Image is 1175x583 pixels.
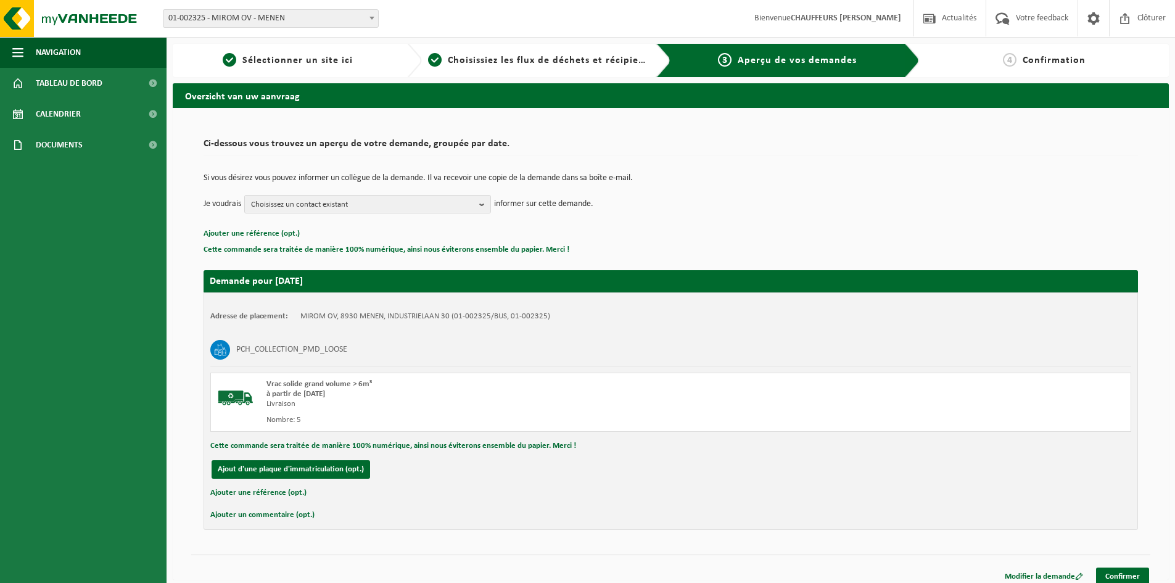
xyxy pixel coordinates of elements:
span: Navigation [36,37,81,68]
h2: Overzicht van uw aanvraag [173,83,1169,107]
p: informer sur cette demande. [494,195,593,213]
span: Tableau de bord [36,68,102,99]
button: Cette commande sera traitée de manière 100% numérique, ainsi nous éviterons ensemble du papier. M... [210,438,576,454]
button: Ajouter une référence (opt.) [204,226,300,242]
span: 2 [428,53,442,67]
button: Ajout d'une plaque d'immatriculation (opt.) [212,460,370,479]
h2: Ci-dessous vous trouvez un aperçu de votre demande, groupée par date. [204,139,1138,155]
a: 2Choisissiez les flux de déchets et récipients [428,53,646,68]
span: 4 [1003,53,1016,67]
p: Je voudrais [204,195,241,213]
span: Calendrier [36,99,81,130]
span: Confirmation [1023,56,1086,65]
span: Choisissiez les flux de déchets et récipients [448,56,653,65]
span: Aperçu de vos demandes [738,56,857,65]
strong: Adresse de placement: [210,312,288,320]
span: 01-002325 - MIROM OV - MENEN [163,9,379,28]
button: Ajouter une référence (opt.) [210,485,307,501]
a: 1Sélectionner un site ici [179,53,397,68]
span: Sélectionner un site ici [242,56,353,65]
span: 3 [718,53,732,67]
div: Nombre: 5 [266,415,720,425]
button: Choisissez un contact existant [244,195,491,213]
button: Cette commande sera traitée de manière 100% numérique, ainsi nous éviterons ensemble du papier. M... [204,242,569,258]
span: Documents [36,130,83,160]
p: Si vous désirez vous pouvez informer un collègue de la demande. Il va recevoir une copie de la de... [204,174,1138,183]
span: 1 [223,53,236,67]
span: Vrac solide grand volume > 6m³ [266,380,372,388]
span: 01-002325 - MIROM OV - MENEN [163,10,378,27]
strong: Demande pour [DATE] [210,276,303,286]
span: Choisissez un contact existant [251,196,474,214]
strong: CHAUFFEURS [PERSON_NAME] [791,14,901,23]
td: MIROM OV, 8930 MENEN, INDUSTRIELAAN 30 (01-002325/BUS, 01-002325) [300,312,550,321]
img: BL-SO-LV.png [217,379,254,416]
h3: PCH_COLLECTION_PMD_LOOSE [236,340,347,360]
button: Ajouter un commentaire (opt.) [210,507,315,523]
div: Livraison [266,399,720,409]
strong: à partir de [DATE] [266,390,325,398]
